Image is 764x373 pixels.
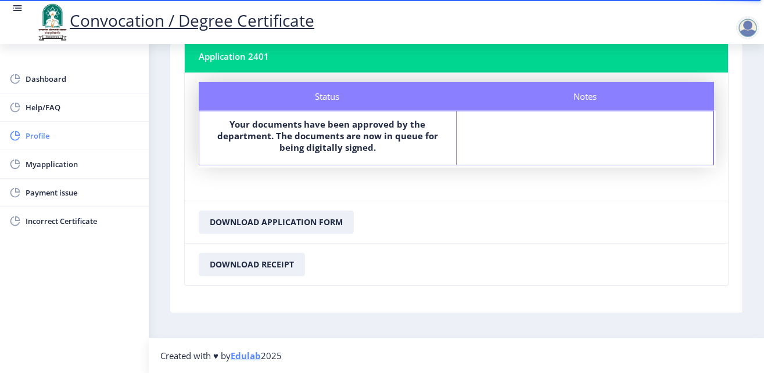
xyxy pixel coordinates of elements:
span: Created with ♥ by 2025 [160,350,282,361]
div: Notes [457,82,715,111]
img: logo [35,2,70,42]
div: Status [199,82,457,111]
span: Help/FAQ [26,100,139,114]
b: Your documents have been approved by the department. The documents are now in queue for being dig... [217,118,438,153]
button: Download Application Form [199,211,354,234]
nb-card-header: Application 2401 [185,40,728,73]
span: Myapplication [26,157,139,171]
button: Download Receipt [199,253,305,276]
a: Edulab [231,350,261,361]
span: Dashboard [26,72,139,86]
span: Payment issue [26,186,139,200]
a: Convocation / Degree Certificate [35,9,314,31]
span: Incorrect Certificate [26,214,139,228]
span: Profile [26,129,139,143]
